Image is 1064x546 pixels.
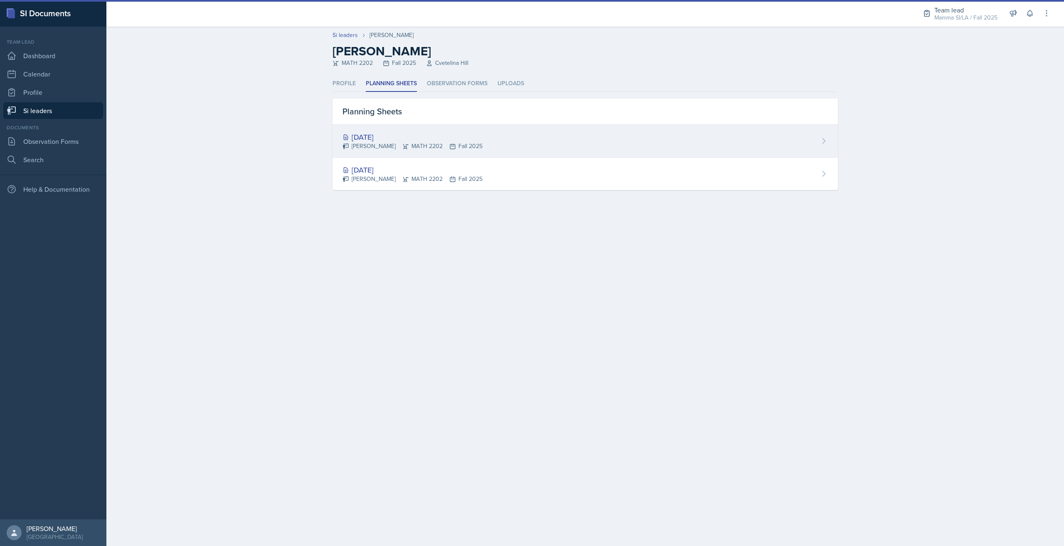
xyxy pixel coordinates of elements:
[3,181,103,198] div: Help & Documentation
[3,84,103,101] a: Profile
[3,102,103,119] a: Si leaders
[3,151,103,168] a: Search
[332,158,838,190] a: [DATE] [PERSON_NAME]MATH 2202Fall 2025
[3,38,103,46] div: Team lead
[3,124,103,131] div: Documents
[27,524,83,533] div: [PERSON_NAME]
[332,99,838,125] div: Planning Sheets
[342,142,483,151] div: [PERSON_NAME] MATH 2202 Fall 2025
[366,76,417,92] li: Planning Sheets
[332,76,356,92] li: Profile
[332,125,838,158] a: [DATE] [PERSON_NAME]MATH 2202Fall 2025
[332,59,838,67] div: MATH 2202 Fall 2025 Cvetelina Hill
[3,133,103,150] a: Observation Forms
[342,164,483,175] div: [DATE]
[934,13,997,22] div: Mamma SI/LA / Fall 2025
[342,131,483,143] div: [DATE]
[332,31,358,40] a: Si leaders
[3,47,103,64] a: Dashboard
[27,533,83,541] div: [GEOGRAPHIC_DATA]
[342,175,483,183] div: [PERSON_NAME] MATH 2202 Fall 2025
[369,31,414,40] div: [PERSON_NAME]
[427,76,488,92] li: Observation Forms
[498,76,524,92] li: Uploads
[934,5,997,15] div: Team lead
[3,66,103,82] a: Calendar
[332,44,838,59] h2: [PERSON_NAME]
